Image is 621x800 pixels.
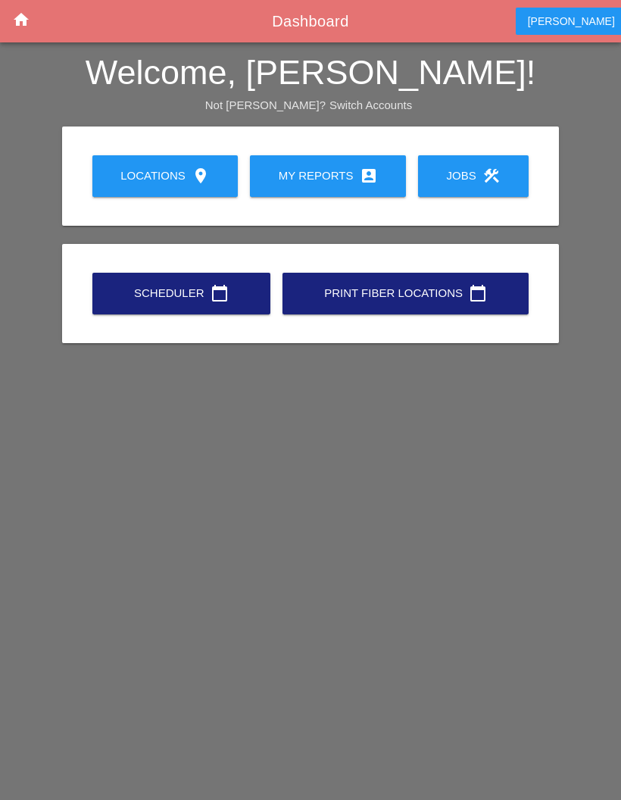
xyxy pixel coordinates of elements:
i: construction [482,167,501,185]
i: calendar_today [469,284,487,302]
a: Jobs [418,155,529,197]
a: Locations [92,155,239,197]
span: Not [PERSON_NAME]? [205,98,326,111]
span: Dashboard [272,13,348,30]
div: Scheduler [117,284,246,302]
i: account_box [360,167,378,185]
div: My Reports [274,167,382,185]
div: Jobs [442,167,504,185]
i: location_on [192,167,210,185]
a: My Reports [250,155,406,197]
a: Print Fiber Locations [282,273,529,314]
a: Switch Accounts [329,98,412,111]
div: Locations [117,167,214,185]
a: Scheduler [92,273,270,314]
i: home [12,11,30,29]
div: Print Fiber Locations [307,284,504,302]
i: calendar_today [211,284,229,302]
